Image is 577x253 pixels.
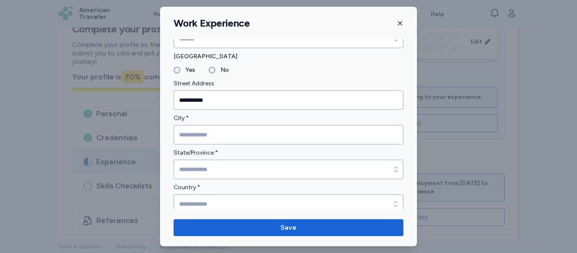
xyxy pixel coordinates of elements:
label: No [215,65,229,75]
span: Save [280,223,297,233]
label: Street Address [174,79,403,89]
label: [GEOGRAPHIC_DATA] [174,52,403,62]
input: Street Address [174,90,403,110]
label: Yes [180,65,195,75]
label: Country * [174,182,403,193]
button: Save [174,219,403,236]
h1: Work Experience [174,17,250,30]
input: City * [174,125,403,144]
label: State/Province * [174,148,403,158]
label: City * [174,113,403,123]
